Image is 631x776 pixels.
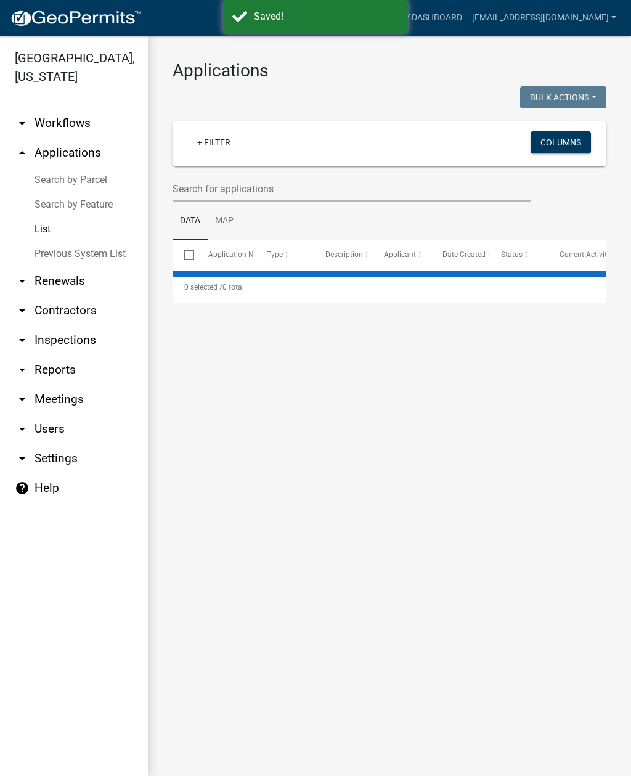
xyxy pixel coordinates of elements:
[15,116,30,131] i: arrow_drop_down
[254,240,313,270] datatable-header-cell: Type
[15,481,30,496] i: help
[15,274,30,288] i: arrow_drop_down
[173,240,196,270] datatable-header-cell: Select
[442,250,486,259] span: Date Created
[15,362,30,377] i: arrow_drop_down
[501,250,523,259] span: Status
[520,86,606,108] button: Bulk Actions
[467,6,621,30] a: [EMAIL_ADDRESS][DOMAIN_NAME]
[173,60,606,81] h3: Applications
[372,240,431,270] datatable-header-cell: Applicant
[431,240,489,270] datatable-header-cell: Date Created
[184,283,222,292] span: 0 selected /
[15,392,30,407] i: arrow_drop_down
[384,250,416,259] span: Applicant
[196,240,254,270] datatable-header-cell: Application Number
[187,131,240,153] a: + Filter
[548,240,606,270] datatable-header-cell: Current Activity
[15,422,30,436] i: arrow_drop_down
[208,250,275,259] span: Application Number
[489,240,548,270] datatable-header-cell: Status
[325,250,363,259] span: Description
[267,250,283,259] span: Type
[173,202,208,241] a: Data
[173,272,606,303] div: 0 total
[393,6,467,30] a: My Dashboard
[15,333,30,348] i: arrow_drop_down
[173,176,531,202] input: Search for applications
[15,145,30,160] i: arrow_drop_up
[15,451,30,466] i: arrow_drop_down
[560,250,611,259] span: Current Activity
[15,303,30,318] i: arrow_drop_down
[208,202,241,241] a: Map
[314,240,372,270] datatable-header-cell: Description
[531,131,591,153] button: Columns
[254,9,399,24] div: Saved!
